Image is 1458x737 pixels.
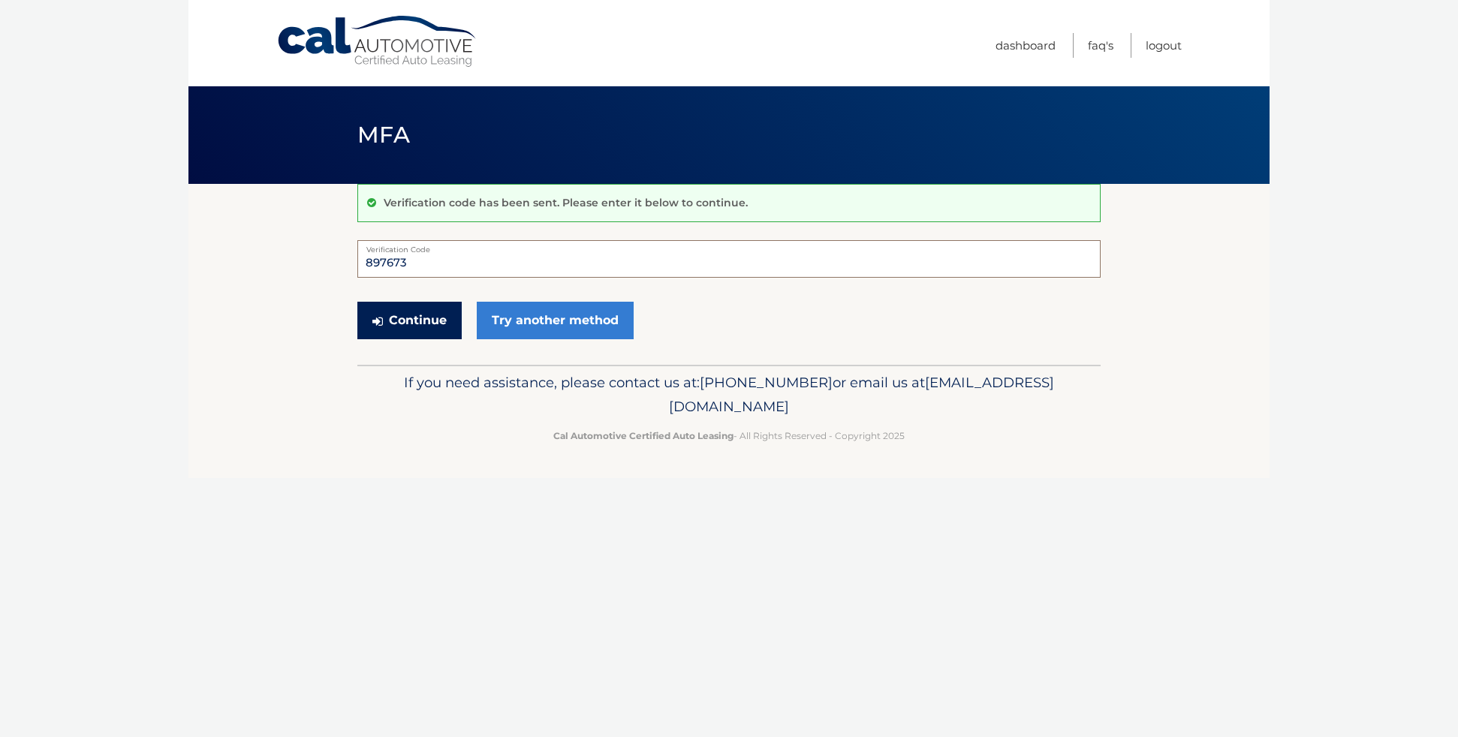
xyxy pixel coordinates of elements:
[357,240,1101,278] input: Verification Code
[1088,33,1113,58] a: FAQ's
[357,240,1101,252] label: Verification Code
[996,33,1056,58] a: Dashboard
[477,302,634,339] a: Try another method
[367,371,1091,419] p: If you need assistance, please contact us at: or email us at
[553,430,734,441] strong: Cal Automotive Certified Auto Leasing
[384,196,748,209] p: Verification code has been sent. Please enter it below to continue.
[357,302,462,339] button: Continue
[1146,33,1182,58] a: Logout
[669,374,1054,415] span: [EMAIL_ADDRESS][DOMAIN_NAME]
[276,15,479,68] a: Cal Automotive
[700,374,833,391] span: [PHONE_NUMBER]
[357,121,410,149] span: MFA
[367,428,1091,444] p: - All Rights Reserved - Copyright 2025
